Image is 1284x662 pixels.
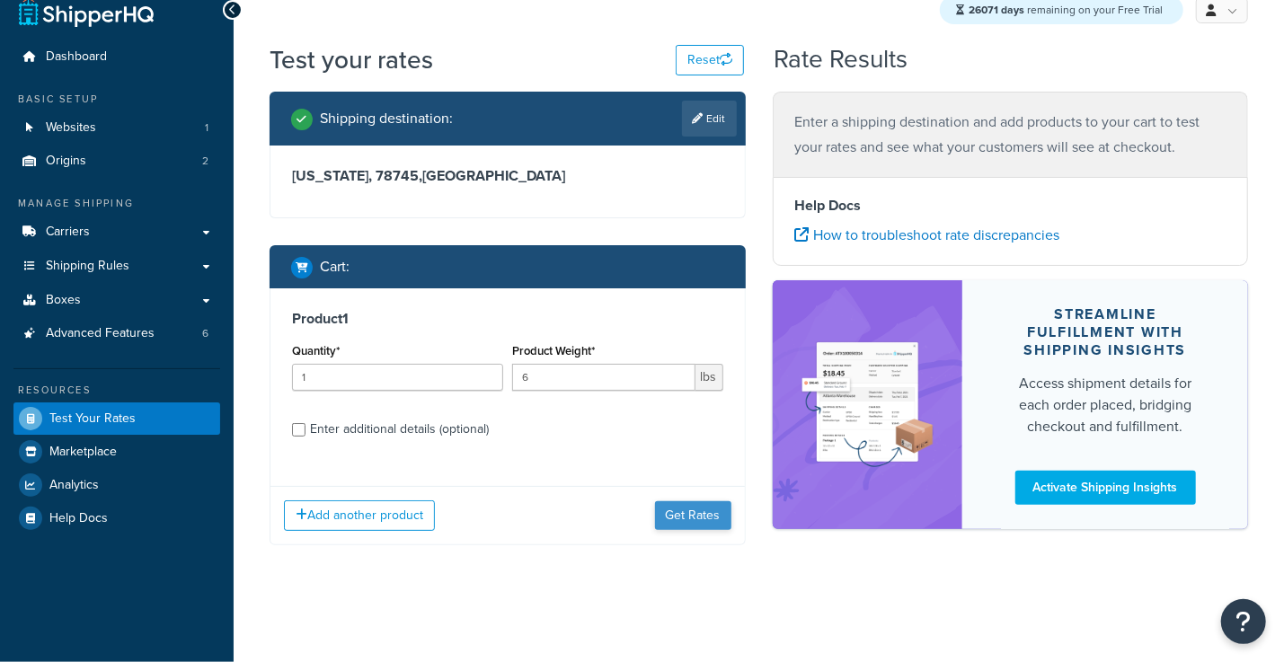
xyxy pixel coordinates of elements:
[13,402,220,435] a: Test Your Rates
[13,502,220,534] a: Help Docs
[969,2,1163,18] span: remaining on your Free Trial
[13,92,220,107] div: Basic Setup
[46,293,81,308] span: Boxes
[205,120,208,136] span: 1
[46,49,107,65] span: Dashboard
[49,478,99,493] span: Analytics
[512,364,695,391] input: 0.00
[969,2,1024,18] strong: 26071 days
[682,101,737,137] a: Edit
[320,259,350,275] h2: Cart :
[655,501,731,530] button: Get Rates
[13,284,220,317] a: Boxes
[13,145,220,178] a: Origins2
[13,196,220,211] div: Manage Shipping
[13,383,220,398] div: Resources
[512,344,595,357] label: Product Weight*
[676,45,744,75] button: Reset
[795,195,1226,216] h4: Help Docs
[1005,373,1205,437] div: Access shipment details for each order placed, bridging checkout and fulfillment.
[774,46,908,74] h2: Rate Results
[292,167,723,185] h3: [US_STATE], 78745 , [GEOGRAPHIC_DATA]
[800,307,936,502] img: feature-image-si-e24932ea9b9fcd0ff835db86be1ff8d589347e8876e1638d903ea230a36726be.png
[46,259,129,274] span: Shipping Rules
[1015,471,1196,505] a: Activate Shipping Insights
[292,423,306,437] input: Enter additional details (optional)
[202,154,208,169] span: 2
[13,469,220,501] a: Analytics
[49,411,136,427] span: Test Your Rates
[1221,599,1266,644] button: Open Resource Center
[46,326,155,341] span: Advanced Features
[46,154,86,169] span: Origins
[13,436,220,468] a: Marketplace
[46,225,90,240] span: Carriers
[13,250,220,283] a: Shipping Rules
[270,42,433,77] h1: Test your rates
[292,364,503,391] input: 0.0
[13,145,220,178] li: Origins
[13,111,220,145] a: Websites1
[292,344,340,357] label: Quantity*
[13,317,220,350] a: Advanced Features6
[46,120,96,136] span: Websites
[13,317,220,350] li: Advanced Features
[320,110,453,127] h2: Shipping destination :
[695,364,723,391] span: lbs
[13,216,220,249] a: Carriers
[310,417,489,442] div: Enter additional details (optional)
[795,110,1226,160] p: Enter a shipping destination and add products to your cart to test your rates and see what your c...
[49,445,117,460] span: Marketplace
[13,40,220,74] a: Dashboard
[202,326,208,341] span: 6
[13,111,220,145] li: Websites
[292,310,723,328] h3: Product 1
[1005,305,1205,359] div: Streamline Fulfillment with Shipping Insights
[284,500,435,531] button: Add another product
[795,225,1060,245] a: How to troubleshoot rate discrepancies
[49,511,108,526] span: Help Docs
